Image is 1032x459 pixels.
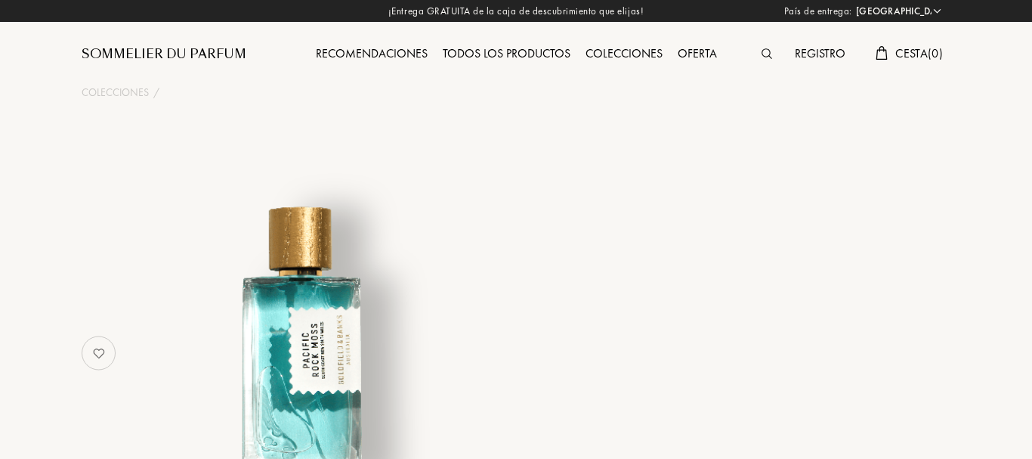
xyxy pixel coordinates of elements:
a: Oferta [670,45,725,61]
div: Recomendaciones [308,45,435,64]
span: Cesta ( 0 ) [895,45,943,61]
div: Colecciones [578,45,670,64]
span: País de entrega: [784,4,852,19]
a: Recomendaciones [308,45,435,61]
div: Todos los productos [435,45,578,64]
img: no_like_p.png [84,338,114,368]
img: search_icn.svg [762,48,772,59]
a: Todos los productos [435,45,578,61]
a: Colecciones [82,85,149,101]
div: / [153,85,159,101]
img: cart.svg [876,46,888,60]
div: Registro [787,45,853,64]
a: Sommelier du Parfum [82,45,246,64]
a: Registro [787,45,853,61]
a: Colecciones [578,45,670,61]
div: Oferta [670,45,725,64]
